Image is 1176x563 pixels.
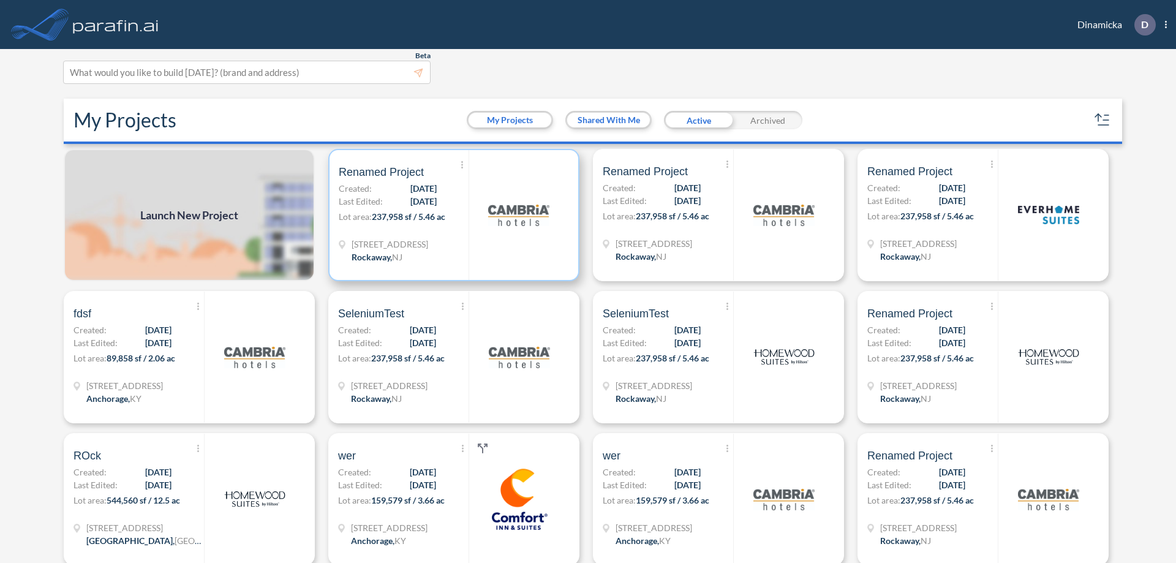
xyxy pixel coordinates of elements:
img: logo [1018,327,1079,388]
span: [DATE] [939,181,965,194]
span: 321 Mt Hope Ave [352,238,428,251]
span: [DATE] [410,336,436,349]
span: Rockaway , [351,393,391,404]
span: Last Edited: [867,194,911,207]
span: [DATE] [145,336,171,349]
span: KY [659,535,671,546]
span: 237,958 sf / 5.46 ac [636,211,709,221]
div: Anchorage, KY [616,534,671,547]
span: Rockaway , [880,393,921,404]
span: 13835 Beaumont Hwy [86,521,203,534]
img: logo [70,12,161,37]
span: 237,958 sf / 5.46 ac [372,211,445,222]
span: Last Edited: [603,194,647,207]
span: KY [394,535,406,546]
div: Rockaway, NJ [880,250,931,263]
button: My Projects [469,113,551,127]
span: Renamed Project [339,165,424,179]
span: Last Edited: [338,478,382,491]
span: Last Edited: [339,195,383,208]
img: logo [753,327,815,388]
span: NJ [391,393,402,404]
span: 237,958 sf / 5.46 ac [900,353,974,363]
span: 237,958 sf / 5.46 ac [636,353,709,363]
button: sort [1093,110,1112,130]
span: Lot area: [867,211,900,221]
span: [DATE] [145,323,171,336]
span: NJ [656,251,666,262]
span: fdsf [73,306,91,321]
div: Rockaway, NJ [616,250,666,263]
span: [DATE] [145,478,171,491]
span: 1790 Evergreen Rd [616,521,692,534]
span: Rockaway , [352,252,392,262]
span: ROck [73,448,101,463]
span: Renamed Project [867,164,952,179]
span: Anchorage , [86,393,130,404]
a: fdsfCreated:[DATE]Last Edited:[DATE]Lot area:89,858 sf / 2.06 ac[STREET_ADDRESS]Anchorage,KYlogo [59,291,323,423]
span: NJ [921,393,931,404]
span: [DATE] [939,336,965,349]
a: Renamed ProjectCreated:[DATE]Last Edited:[DATE]Lot area:237,958 sf / 5.46 ac[STREET_ADDRESS]Rocka... [853,149,1117,281]
span: [DATE] [410,478,436,491]
span: [DATE] [410,195,437,208]
span: Rockaway , [616,251,656,262]
span: [DATE] [410,182,437,195]
span: wer [338,448,356,463]
span: NJ [921,251,931,262]
div: Active [664,111,733,129]
span: NJ [392,252,402,262]
span: 237,958 sf / 5.46 ac [371,353,445,363]
span: KY [130,393,141,404]
span: SeleniumTest [338,306,404,321]
span: 159,579 sf / 3.66 ac [636,495,709,505]
h2: My Projects [73,108,176,132]
span: Lot area: [867,495,900,505]
span: Launch New Project [140,207,238,224]
span: Created: [339,182,372,195]
span: 321 Mt Hope Ave [616,379,692,392]
span: Created: [338,466,371,478]
div: Anchorage, KY [351,534,406,547]
span: [DATE] [939,478,965,491]
span: Lot area: [339,211,372,222]
a: Renamed ProjectCreated:[DATE]Last Edited:[DATE]Lot area:237,958 sf / 5.46 ac[STREET_ADDRESS]Rocka... [323,149,588,281]
span: Lot area: [73,353,107,363]
span: Lot area: [73,495,107,505]
img: logo [489,469,550,530]
span: 321 Mt Hope Ave [616,237,692,250]
span: 159,579 sf / 3.66 ac [371,495,445,505]
span: [DATE] [674,323,701,336]
img: logo [224,327,285,388]
div: Houston, TX [86,534,203,547]
span: 321 Mt Hope Ave [351,379,428,392]
span: [GEOGRAPHIC_DATA] , [86,535,175,546]
span: Last Edited: [338,336,382,349]
span: Last Edited: [867,478,911,491]
img: logo [753,184,815,246]
img: logo [1018,184,1079,246]
span: [DATE] [674,466,701,478]
span: Rockaway , [616,393,656,404]
span: 1899 Evergreen Rd [86,379,163,392]
span: Created: [867,466,900,478]
span: 321 Mt Hope Ave [880,237,957,250]
span: Lot area: [603,495,636,505]
span: [DATE] [674,478,701,491]
span: Created: [867,181,900,194]
img: add [64,149,315,281]
span: [DATE] [145,466,171,478]
span: [DATE] [939,194,965,207]
img: logo [753,469,815,530]
div: Rockaway, NJ [351,392,402,405]
span: Created: [603,181,636,194]
span: Last Edited: [73,336,118,349]
span: Anchorage , [616,535,659,546]
a: Launch New Project [64,149,315,281]
button: Shared With Me [567,113,650,127]
div: Rockaway, NJ [616,392,666,405]
span: SeleniumTest [603,306,669,321]
span: [DATE] [939,323,965,336]
span: [DATE] [674,194,701,207]
div: Anchorage, KY [86,392,141,405]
